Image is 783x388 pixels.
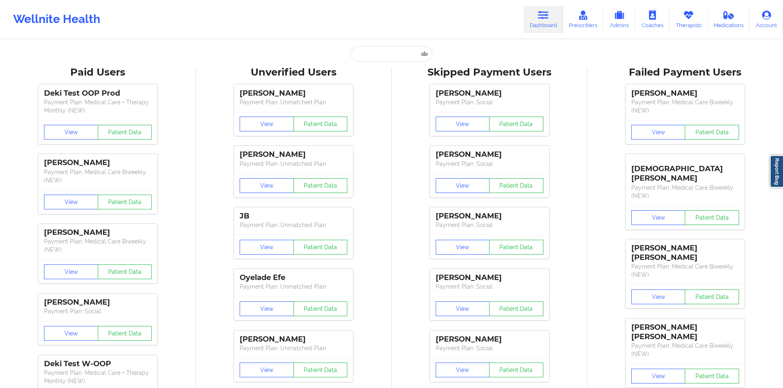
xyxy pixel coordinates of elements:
[201,66,386,79] div: Unverified Users
[708,6,750,33] a: Medications
[631,262,739,279] p: Payment Plan : Medical Care Biweekly (NEW)
[489,240,543,255] button: Patient Data
[436,211,543,221] div: [PERSON_NAME]
[240,282,347,291] p: Payment Plan : Unmatched Plan
[44,307,152,315] p: Payment Plan : Social
[293,363,348,377] button: Patient Data
[770,155,783,188] a: Report Bug
[240,160,347,168] p: Payment Plan : Unmatched Plan
[635,6,670,33] a: Coaches
[240,240,294,255] button: View
[240,221,347,229] p: Payment Plan : Unmatched Plan
[436,344,543,352] p: Payment Plan : Social
[631,184,739,200] p: Payment Plan : Medical Care Biweekly (NEW)
[603,6,635,33] a: Admins
[750,6,783,33] a: Account
[631,125,686,140] button: View
[98,195,152,209] button: Patient Data
[436,150,543,159] div: [PERSON_NAME]
[436,221,543,229] p: Payment Plan : Social
[240,273,347,282] div: Oyelade Efe
[685,369,739,383] button: Patient Data
[489,363,543,377] button: Patient Data
[44,264,98,279] button: View
[631,243,739,262] div: [PERSON_NAME] [PERSON_NAME]
[436,178,490,193] button: View
[293,117,348,131] button: Patient Data
[98,125,152,140] button: Patient Data
[524,6,563,33] a: Dashboard
[631,289,686,304] button: View
[489,301,543,316] button: Patient Data
[44,228,152,237] div: [PERSON_NAME]
[240,211,347,221] div: JB
[44,168,152,184] p: Payment Plan : Medical Care Biweekly (NEW)
[670,6,708,33] a: Therapists
[293,178,348,193] button: Patient Data
[44,298,152,307] div: [PERSON_NAME]
[685,210,739,225] button: Patient Data
[44,359,152,369] div: Deki Test W-OOP
[240,178,294,193] button: View
[397,66,582,79] div: Skipped Payment Users
[685,289,739,304] button: Patient Data
[436,89,543,98] div: [PERSON_NAME]
[685,125,739,140] button: Patient Data
[240,344,347,352] p: Payment Plan : Unmatched Plan
[44,237,152,254] p: Payment Plan : Medical Care Biweekly (NEW)
[240,150,347,159] div: [PERSON_NAME]
[436,363,490,377] button: View
[293,301,348,316] button: Patient Data
[436,240,490,255] button: View
[563,6,604,33] a: Prescribers
[436,273,543,282] div: [PERSON_NAME]
[44,125,98,140] button: View
[436,160,543,168] p: Payment Plan : Social
[240,335,347,344] div: [PERSON_NAME]
[293,240,348,255] button: Patient Data
[489,117,543,131] button: Patient Data
[44,98,152,115] p: Payment Plan : Medical Care + Therapy Monthly (NEW)
[631,210,686,225] button: View
[44,195,98,209] button: View
[436,282,543,291] p: Payment Plan : Social
[436,117,490,131] button: View
[44,158,152,168] div: [PERSON_NAME]
[436,301,490,316] button: View
[240,363,294,377] button: View
[240,98,347,106] p: Payment Plan : Unmatched Plan
[436,335,543,344] div: [PERSON_NAME]
[98,264,152,279] button: Patient Data
[240,117,294,131] button: View
[631,369,686,383] button: View
[44,326,98,341] button: View
[593,66,777,79] div: Failed Payment Users
[240,89,347,98] div: [PERSON_NAME]
[44,369,152,385] p: Payment Plan : Medical Care + Therapy Monthly (NEW)
[44,89,152,98] div: Deki Test OOP Prod
[240,301,294,316] button: View
[631,98,739,115] p: Payment Plan : Medical Care Biweekly (NEW)
[98,326,152,341] button: Patient Data
[436,98,543,106] p: Payment Plan : Social
[6,66,190,79] div: Paid Users
[489,178,543,193] button: Patient Data
[631,158,739,183] div: [DEMOGRAPHIC_DATA][PERSON_NAME]
[631,323,739,342] div: [PERSON_NAME] [PERSON_NAME]
[631,89,739,98] div: [PERSON_NAME]
[631,342,739,358] p: Payment Plan : Medical Care Biweekly (NEW)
